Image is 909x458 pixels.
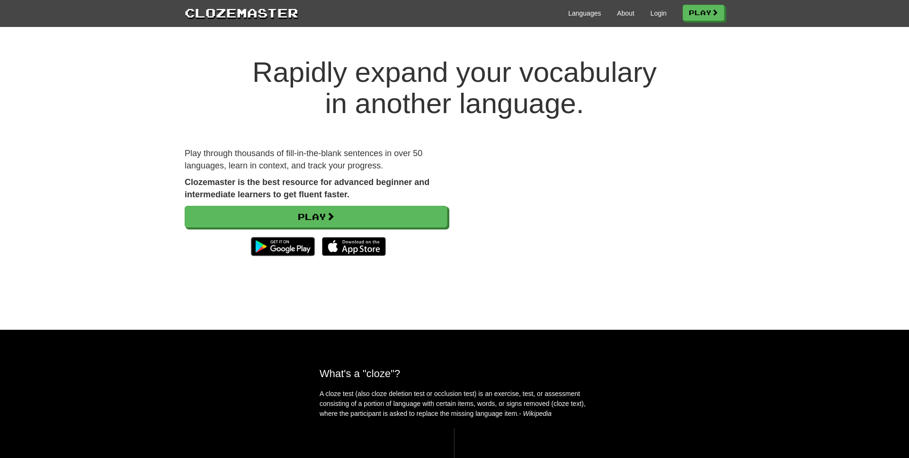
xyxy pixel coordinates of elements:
a: Languages [568,9,601,18]
a: Play [683,5,724,21]
a: Play [185,206,447,228]
h2: What's a "cloze"? [320,368,589,379]
img: Download_on_the_App_Store_Badge_US-UK_135x40-25178aeef6eb6b83b96f5f2d004eda3bffbb37122de64afbaef7... [322,237,386,256]
img: Get it on Google Play [246,232,320,261]
p: A cloze test (also cloze deletion test or occlusion test) is an exercise, test, or assessment con... [320,389,589,419]
em: - Wikipedia [519,410,552,417]
a: Login [651,9,667,18]
a: About [617,9,634,18]
strong: Clozemaster is the best resource for advanced beginner and intermediate learners to get fluent fa... [185,177,429,199]
a: Clozemaster [185,4,298,21]
p: Play through thousands of fill-in-the-blank sentences in over 50 languages, learn in context, and... [185,148,447,172]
